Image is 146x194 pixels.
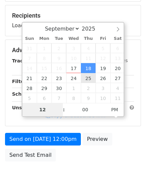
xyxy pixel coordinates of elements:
[37,37,51,41] span: Mon
[110,93,125,103] span: October 11, 2025
[51,37,66,41] span: Tue
[110,53,125,63] span: September 13, 2025
[51,83,66,93] span: September 30, 2025
[37,43,51,53] span: September 1, 2025
[96,73,110,83] span: September 26, 2025
[66,53,81,63] span: September 10, 2025
[63,103,65,116] span: :
[51,53,66,63] span: September 9, 2025
[22,63,37,73] span: September 14, 2025
[81,53,96,63] span: September 11, 2025
[51,43,66,53] span: September 2, 2025
[96,37,110,41] span: Fri
[83,133,112,145] a: Preview
[12,47,134,54] h5: Advanced
[37,73,51,83] span: September 22, 2025
[66,37,81,41] span: Wed
[12,105,45,110] strong: Unsubscribe
[37,63,51,73] span: September 15, 2025
[22,73,37,83] span: September 21, 2025
[12,12,134,19] h5: Recipients
[12,58,34,63] strong: Tracking
[110,37,125,41] span: Sat
[12,91,36,97] strong: Schedule
[81,63,96,73] span: September 18, 2025
[66,63,81,73] span: September 17, 2025
[96,63,110,73] span: September 19, 2025
[81,43,96,53] span: September 4, 2025
[66,73,81,83] span: September 24, 2025
[37,53,51,63] span: September 8, 2025
[22,93,37,103] span: October 5, 2025
[80,26,104,32] input: Year
[81,73,96,83] span: September 25, 2025
[22,43,37,53] span: August 31, 2025
[12,79,29,84] strong: Filters
[110,83,125,93] span: October 4, 2025
[110,43,125,53] span: September 6, 2025
[5,133,81,145] a: Send on [DATE] 12:00pm
[22,37,37,41] span: Sun
[51,63,66,73] span: September 16, 2025
[37,93,51,103] span: October 6, 2025
[65,103,106,116] input: Minute
[106,103,124,116] span: Click to toggle
[96,83,110,93] span: October 3, 2025
[96,53,110,63] span: September 12, 2025
[45,113,105,119] a: Copy unsubscribe link
[12,12,134,29] div: Loading...
[66,83,81,93] span: October 1, 2025
[22,53,37,63] span: September 7, 2025
[5,149,56,161] a: Send Test Email
[37,83,51,93] span: September 29, 2025
[96,93,110,103] span: October 10, 2025
[81,83,96,93] span: October 2, 2025
[96,43,110,53] span: September 5, 2025
[66,43,81,53] span: September 3, 2025
[66,93,81,103] span: October 8, 2025
[113,162,146,194] iframe: Chat Widget
[22,83,37,93] span: September 28, 2025
[110,63,125,73] span: September 20, 2025
[81,93,96,103] span: October 9, 2025
[22,103,63,116] input: Hour
[81,37,96,41] span: Thu
[51,93,66,103] span: October 7, 2025
[51,73,66,83] span: September 23, 2025
[110,73,125,83] span: September 27, 2025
